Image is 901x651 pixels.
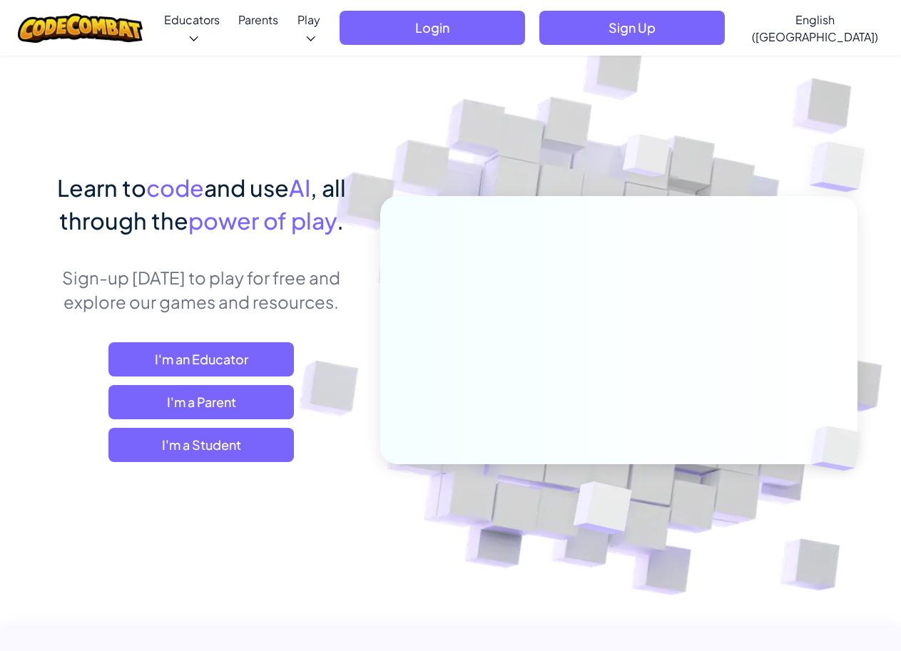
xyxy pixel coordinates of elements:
img: Overlap cubes [787,396,894,501]
img: Overlap cubes [538,451,666,570]
span: Learn to [57,173,146,202]
a: I'm an Educator [108,342,294,376]
span: AI [289,173,310,202]
span: English ([GEOGRAPHIC_DATA]) [752,12,878,44]
p: Sign-up [DATE] to play for free and explore our games and resources. [44,265,359,314]
span: power of play [188,206,337,235]
a: I'm a Parent [108,385,294,419]
span: code [146,173,204,202]
span: Play [297,12,320,27]
span: and use [204,173,289,202]
button: I'm a Student [108,428,294,462]
img: CodeCombat logo [18,14,143,43]
span: . [337,206,344,235]
button: Login [340,11,525,45]
span: Educators [164,12,220,27]
button: Sign Up [539,11,725,45]
img: Overlap cubes [596,106,698,212]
